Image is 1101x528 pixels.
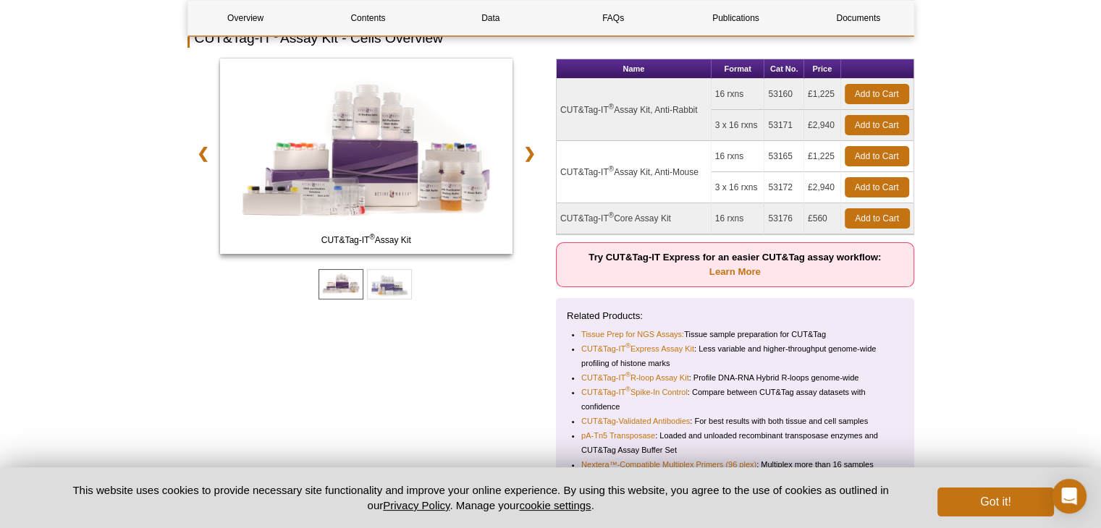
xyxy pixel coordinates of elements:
[557,79,712,141] td: CUT&Tag-IT Assay Kit, Anti-Rabbit
[764,203,804,234] td: 53176
[581,457,756,472] a: Nextera™-Compatible Multiplex Primers (96 plex)
[581,341,694,356] a: CUT&Tag-IT®Express Assay Kit
[581,327,684,341] a: Tissue Prep for NGS Assays:
[581,385,891,414] li: : Compare between CUT&Tag assay datasets with confidence
[581,370,891,385] li: : Profile DNA-RNA Hybrid R-loops genome-wide
[712,172,765,203] td: 3 x 16 rxns
[804,172,841,203] td: £2,940
[223,233,510,247] span: CUT&Tag-IT Assay Kit
[712,59,765,79] th: Format
[581,428,891,457] li: : Loaded and unloaded recombinant transposase enzymes and CUT&Tag Assay Buffer Set
[1052,479,1087,514] div: Open Intercom Messenger
[188,1,303,35] a: Overview
[804,110,841,141] td: £2,940
[764,141,804,172] td: 53165
[557,203,712,234] td: CUT&Tag-IT Core Assay Kit
[764,59,804,79] th: Cat No.
[764,79,804,110] td: 53160
[804,141,841,172] td: £1,225
[845,115,909,135] a: Add to Cart
[555,1,670,35] a: FAQs
[625,386,630,393] sup: ®
[709,266,761,277] a: Learn More
[845,146,909,166] a: Add to Cart
[433,1,548,35] a: Data
[609,103,614,111] sup: ®
[801,1,916,35] a: Documents
[581,341,891,370] li: : Less variable and higher-throughput genome-wide profiling of histone marks
[804,59,841,79] th: Price
[764,110,804,141] td: 53171
[48,482,914,513] p: This website uses cookies to provide necessary site functionality and improve your online experie...
[187,137,219,170] a: ❮
[712,79,765,110] td: 16 rxns
[311,1,426,35] a: Contents
[187,28,914,48] h2: CUT&Tag-IT Assay Kit - Cells Overview
[609,211,614,219] sup: ®
[220,59,513,258] a: CUT&Tag-IT Assay Kit
[383,499,450,511] a: Privacy Policy
[557,59,712,79] th: Name
[625,343,630,350] sup: ®
[581,385,688,399] a: CUT&Tag-IT®Spike-In Control
[609,165,614,173] sup: ®
[712,203,765,234] td: 16 rxns
[581,414,891,428] li: : For best results with both tissue and cell samples
[764,172,804,203] td: 53172
[804,203,841,234] td: £560
[845,84,909,104] a: Add to Cart
[625,372,630,379] sup: ®
[712,110,765,141] td: 3 x 16 rxns
[845,208,910,229] a: Add to Cart
[804,79,841,110] td: £1,225
[581,457,891,472] li: : Multiplex more than 16 samples
[589,252,881,277] strong: Try CUT&Tag-IT Express for an easier CUT&Tag assay workflow:
[369,233,374,241] sup: ®
[581,428,655,443] a: pA-Tn5 Transposase
[581,414,690,428] a: CUT&Tag-Validated Antibodies
[845,177,909,197] a: Add to Cart
[220,59,513,254] img: CUT&Tag-IT Assay Kit
[514,137,545,170] a: ❯
[678,1,793,35] a: Publications
[519,499,591,511] button: cookie settings
[581,327,891,341] li: Tissue sample preparation for CUT&Tag
[581,370,689,385] a: CUT&Tag-IT®R-loop Assay Kit
[557,141,712,203] td: CUT&Tag-IT Assay Kit, Anti-Mouse
[712,141,765,172] td: 16 rxns
[567,309,903,323] p: Related Products:
[937,487,1053,516] button: Got it!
